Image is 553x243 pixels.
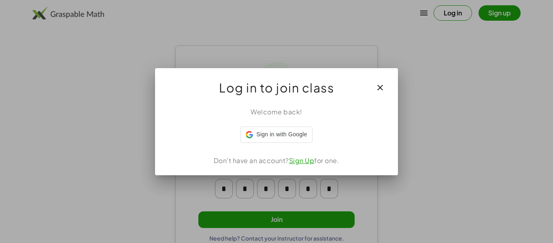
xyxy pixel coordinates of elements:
div: Welcome back! [165,107,388,117]
div: Sign in with Google [240,127,312,143]
a: Sign Up [289,156,315,165]
span: Sign in with Google [256,130,307,139]
span: Log in to join class [219,78,334,97]
div: Don't have an account? for one. [165,156,388,166]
